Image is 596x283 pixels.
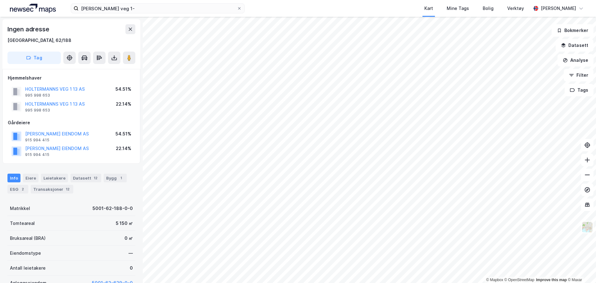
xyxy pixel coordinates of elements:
div: Matrikkel [10,205,30,212]
div: Transaksjoner [31,185,73,194]
div: Kart [424,5,433,12]
div: Mine Tags [447,5,469,12]
div: Datasett [70,174,101,182]
button: Filter [564,69,594,81]
div: 5001-62-188-0-0 [93,205,133,212]
button: Analyse [558,54,594,66]
button: Tag [7,52,61,64]
iframe: Chat Widget [565,253,596,283]
div: 1 [118,175,124,181]
img: logo.a4113a55bc3d86da70a041830d287a7e.svg [10,4,56,13]
div: Eiere [23,174,38,182]
img: Z [581,221,593,233]
div: ESG [7,185,28,194]
div: 12 [65,186,71,192]
button: Datasett [556,39,594,52]
button: Bokmerker [552,24,594,37]
div: 5 150 ㎡ [116,220,133,227]
input: Søk på adresse, matrikkel, gårdeiere, leietakere eller personer [79,4,237,13]
div: 54.51% [115,130,131,138]
div: Antall leietakere [10,264,46,272]
div: Bygg [104,174,127,182]
div: 915 994 415 [25,152,49,157]
div: 915 994 415 [25,138,49,143]
div: Bolig [483,5,494,12]
div: 0 ㎡ [124,235,133,242]
div: Info [7,174,20,182]
button: Tags [565,84,594,96]
div: 995 998 653 [25,108,50,113]
div: 2 [20,186,26,192]
div: 22.14% [116,145,131,152]
div: Hjemmelshaver [8,74,135,82]
div: 12 [93,175,99,181]
div: 0 [130,264,133,272]
div: Tomteareal [10,220,35,227]
div: Verktøy [507,5,524,12]
div: Eiendomstype [10,249,41,257]
a: OpenStreetMap [504,278,535,282]
div: [GEOGRAPHIC_DATA], 62/188 [7,37,71,44]
div: Leietakere [41,174,68,182]
div: Gårdeiere [8,119,135,126]
a: Improve this map [536,278,567,282]
div: 22.14% [116,100,131,108]
div: Ingen adresse [7,24,50,34]
a: Mapbox [486,278,503,282]
div: 54.51% [115,85,131,93]
div: [PERSON_NAME] [541,5,576,12]
div: — [129,249,133,257]
div: Bruksareal (BRA) [10,235,46,242]
div: 995 998 653 [25,93,50,98]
